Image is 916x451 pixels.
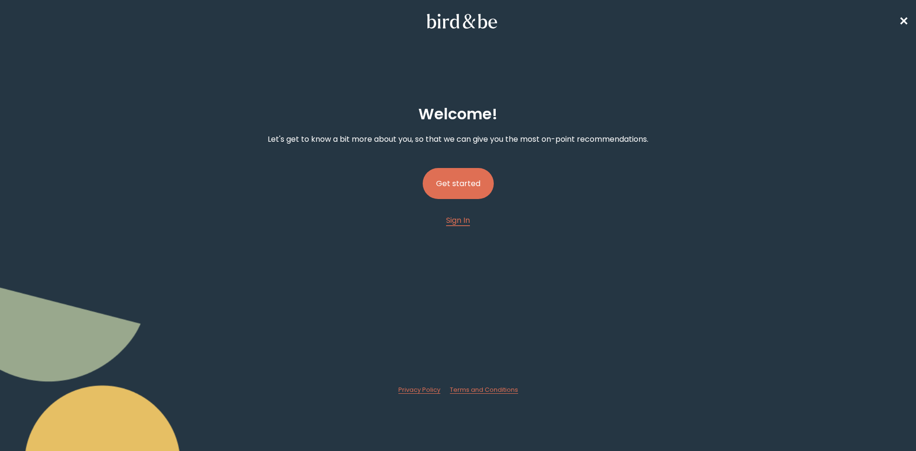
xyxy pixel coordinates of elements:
a: Terms and Conditions [450,386,518,394]
a: Privacy Policy [398,386,440,394]
h2: Welcome ! [418,103,498,126]
a: ✕ [899,13,908,30]
iframe: Gorgias live chat messenger [868,406,906,441]
span: Sign In [446,215,470,226]
span: ✕ [899,13,908,29]
p: Let's get to know a bit more about you, so that we can give you the most on-point recommendations. [268,133,648,145]
a: Sign In [446,214,470,226]
a: Get started [423,153,494,214]
button: Get started [423,168,494,199]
